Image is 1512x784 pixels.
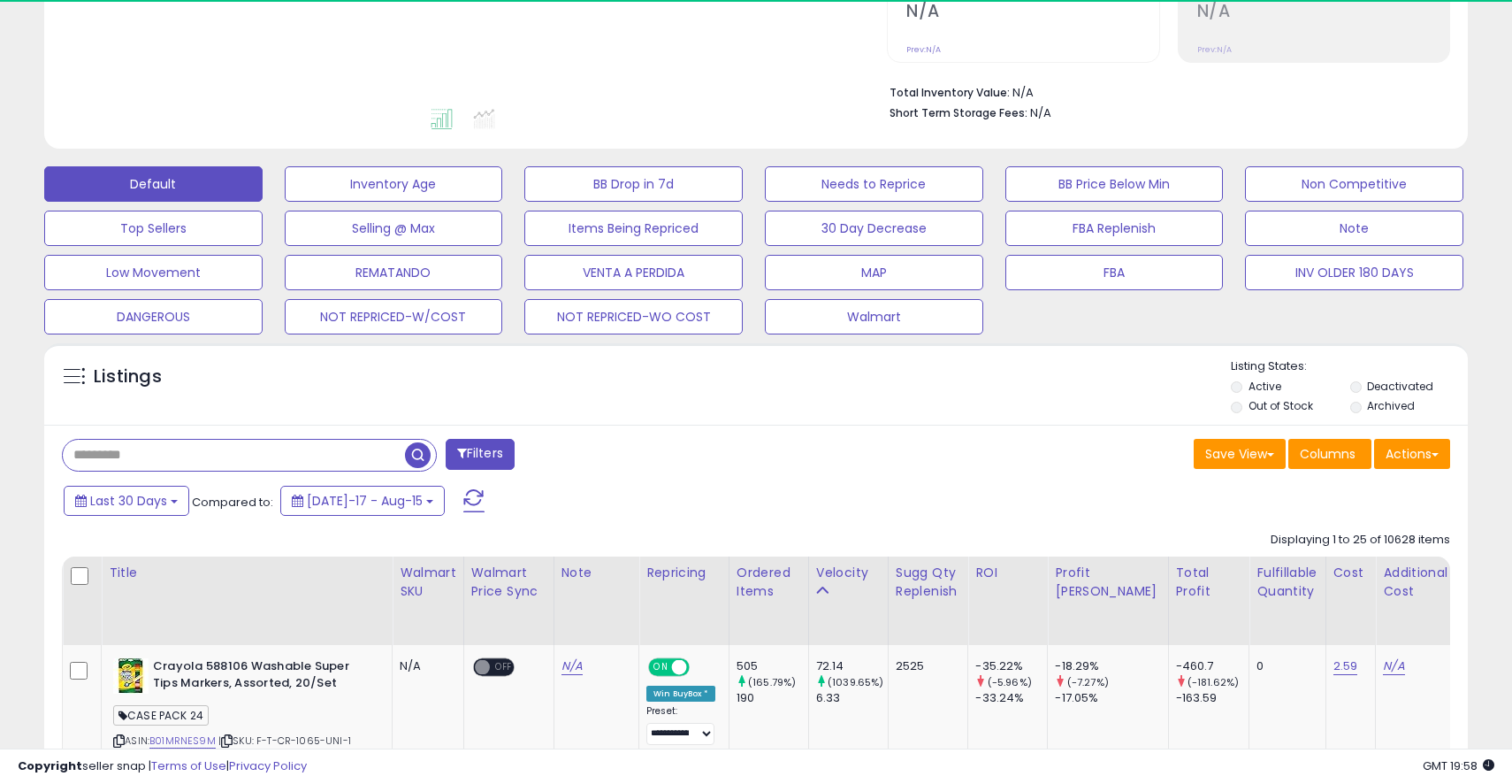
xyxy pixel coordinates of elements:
[280,486,445,516] button: [DATE]-17 - Aug-15
[561,564,632,582] div: Note
[1367,379,1433,394] label: Deactivated
[471,564,546,601] div: Walmart Price Sync
[1383,657,1404,675] a: N/A
[737,658,808,674] div: 505
[816,658,888,674] div: 72.14
[1245,211,1463,246] button: Note
[1055,564,1160,601] div: Profit [PERSON_NAME]
[400,564,456,601] div: Walmart SKU
[1245,255,1463,290] button: INV OLDER 180 DAYS
[524,166,743,202] button: BB Drop in 7d
[1374,439,1450,469] button: Actions
[490,660,518,675] span: OFF
[1005,211,1224,246] button: FBA Replenish
[1256,564,1317,601] div: Fulfillable Quantity
[1249,379,1281,394] label: Active
[1333,657,1358,675] a: 2.59
[18,758,307,775] div: seller snap | |
[1055,658,1167,674] div: -18.29%
[44,299,263,334] button: DANGEROUS
[896,658,955,674] div: 2525
[524,255,743,290] button: VENTA A PERDIDA
[765,299,983,334] button: Walmart
[1231,358,1467,375] p: Listing States:
[765,211,983,246] button: 30 Day Decrease
[828,675,884,689] small: (1039.65%)
[737,564,801,601] div: Ordered Items
[524,211,743,246] button: Items Being Repriced
[816,564,881,582] div: Velocity
[646,686,715,702] div: Win BuyBox *
[765,255,983,290] button: MAP
[888,557,968,645] th: Please note that this number is a calculation based on your required days of coverage and your ve...
[44,166,263,202] button: Default
[748,675,796,689] small: (165.79%)
[1067,675,1109,689] small: (-7.27%)
[229,757,307,774] a: Privacy Policy
[192,494,273,511] span: Compared to:
[1194,439,1286,469] button: Save View
[44,211,263,246] button: Top Sellers
[113,658,149,694] img: 517TMbhqvhL._SL40_.jpg
[1176,658,1249,674] div: -460.7
[64,486,189,516] button: Last 30 Days
[90,492,167,510] span: Last 30 Days
[650,660,672,675] span: ON
[285,166,503,202] button: Inventory Age
[975,690,1047,706] div: -33.24%
[153,658,368,696] b: Crayola 588106 Washable Super Tips Markers, Assorted, 20/Set
[285,211,503,246] button: Selling @ Max
[1005,166,1224,202] button: BB Price Below Min
[896,564,961,601] div: Sugg Qty Replenish
[1423,757,1494,774] span: 2025-09-15 19:58 GMT
[285,255,503,290] button: REMATANDO
[1005,255,1224,290] button: FBA
[687,660,715,675] span: OFF
[1256,658,1311,674] div: 0
[975,564,1040,582] div: ROI
[109,564,385,582] div: Title
[1300,445,1355,463] span: Columns
[113,705,209,726] span: CASE PACK 24
[646,564,722,582] div: Repricing
[524,299,743,334] button: NOT REPRICED-WO COST
[1271,532,1450,549] div: Displaying 1 to 25 of 10628 items
[1367,398,1415,413] label: Archived
[737,690,808,706] div: 190
[446,439,515,470] button: Filters
[1245,166,1463,202] button: Non Competitive
[816,690,888,706] div: 6.33
[1249,398,1313,413] label: Out of Stock
[1288,439,1371,469] button: Columns
[307,492,423,510] span: [DATE]-17 - Aug-15
[1176,690,1249,706] div: -163.59
[1383,564,1447,601] div: Additional Cost
[646,705,715,745] div: Preset:
[1187,675,1240,689] small: (-181.62%)
[561,657,583,675] a: N/A
[18,757,82,774] strong: Copyright
[400,658,450,674] div: N/A
[44,255,263,290] button: Low Movement
[151,757,226,774] a: Terms of Use
[988,675,1032,689] small: (-5.96%)
[94,365,162,389] h5: Listings
[1333,564,1369,582] div: Cost
[1055,690,1167,706] div: -17.05%
[285,299,503,334] button: NOT REPRICED-W/COST
[975,658,1047,674] div: -35.22%
[765,166,983,202] button: Needs to Reprice
[1176,564,1242,601] div: Total Profit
